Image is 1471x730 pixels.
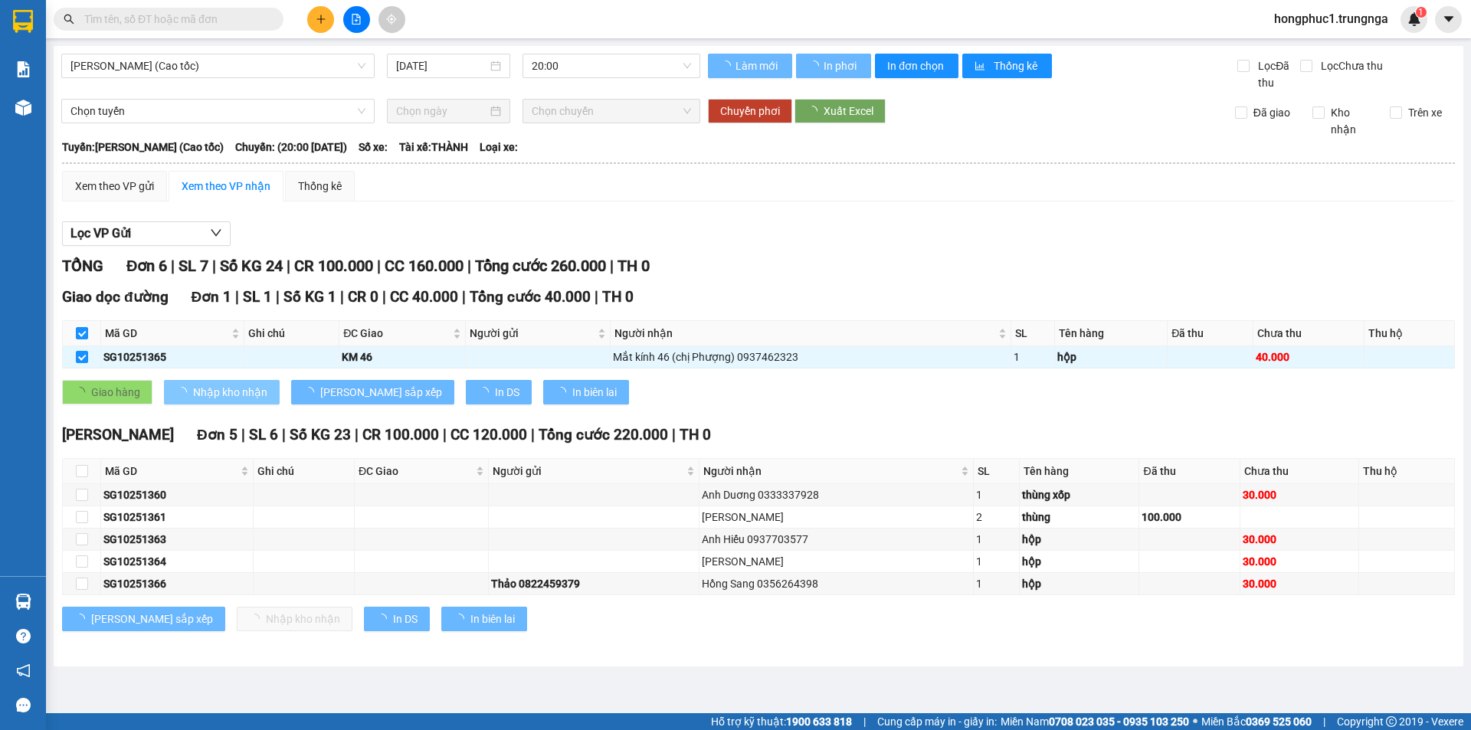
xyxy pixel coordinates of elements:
[1020,459,1140,484] th: Tên hàng
[976,553,1017,570] div: 1
[467,257,471,275] span: |
[103,531,251,548] div: SG10251363
[614,325,996,342] span: Người nhận
[237,607,352,631] button: Nhập kho nhận
[1315,57,1385,74] span: Lọc Chưa thu
[441,607,527,631] button: In biên lai
[1243,531,1355,548] div: 30.000
[480,139,518,155] span: Loại xe:
[808,61,821,71] span: loading
[680,426,711,444] span: TH 0
[103,509,251,525] div: SG10251361
[1139,459,1240,484] th: Đã thu
[1435,6,1462,33] button: caret-down
[875,54,958,78] button: In đơn chọn
[399,139,468,155] span: Tài xế: THÀNH
[613,349,1009,365] div: Mắt kính 46 (chị Phượng) 0937462323
[595,288,598,306] span: |
[282,426,286,444] span: |
[1142,509,1237,525] div: 100.000
[796,54,871,78] button: In phơi
[1022,531,1137,548] div: hộp
[351,14,362,25] span: file-add
[824,57,859,74] span: In phơi
[702,486,971,503] div: Anh Duơng 0333337928
[735,57,780,74] span: Làm mới
[702,531,971,548] div: Anh Hiếu 0937703577
[1240,459,1358,484] th: Chưa thu
[103,349,241,365] div: SG10251365
[182,178,270,195] div: Xem theo VP nhận
[532,54,691,77] span: 20:00
[254,459,355,484] th: Ghi chú
[976,486,1017,503] div: 1
[249,426,278,444] span: SL 6
[1359,459,1455,484] th: Thu hộ
[702,575,971,592] div: Hồng Sang 0356264398
[105,463,238,480] span: Mã GD
[176,387,193,398] span: loading
[1168,321,1253,346] th: Đã thu
[316,14,326,25] span: plus
[1256,349,1361,365] div: 40.000
[101,484,254,506] td: SG10251360
[976,509,1017,525] div: 2
[303,387,320,398] span: loading
[105,325,228,342] span: Mã GD
[532,100,691,123] span: Chọn chuyến
[462,288,466,306] span: |
[1014,349,1052,365] div: 1
[103,553,251,570] div: SG10251364
[101,529,254,551] td: SG10251363
[1243,486,1355,503] div: 30.000
[1201,713,1312,730] span: Miền Bắc
[74,614,91,624] span: loading
[210,227,222,239] span: down
[62,257,103,275] span: TỔNG
[396,103,487,119] input: Chọn ngày
[16,698,31,712] span: message
[1022,509,1137,525] div: thùng
[101,551,254,573] td: SG10251364
[287,257,290,275] span: |
[531,426,535,444] span: |
[610,257,614,275] span: |
[62,380,152,404] button: Giao hàng
[602,288,634,306] span: TH 0
[1416,7,1427,18] sup: 1
[393,611,418,627] span: In DS
[62,426,174,444] span: [PERSON_NAME]
[126,257,167,275] span: Đơn 6
[1402,104,1448,121] span: Trên xe
[877,713,997,730] span: Cung cấp máy in - giấy in:
[343,6,370,33] button: file-add
[863,713,866,730] span: |
[355,426,359,444] span: |
[994,57,1040,74] span: Thống kê
[1022,553,1137,570] div: hộp
[1057,349,1165,365] div: hộp
[359,463,473,480] span: ĐC Giao
[470,325,595,342] span: Người gửi
[75,178,154,195] div: Xem theo VP gửi
[15,100,31,116] img: warehouse-icon
[396,57,487,74] input: 14/10/2025
[359,139,388,155] span: Số xe:
[103,575,251,592] div: SG10251366
[1055,321,1168,346] th: Tên hàng
[342,349,462,365] div: KM 46
[555,387,572,398] span: loading
[376,614,393,624] span: loading
[385,257,464,275] span: CC 160.000
[466,380,532,404] button: In DS
[491,575,696,592] div: Thảo 0822459379
[962,54,1052,78] button: bar-chartThống kê
[572,384,617,401] span: In biên lai
[1365,321,1455,346] th: Thu hộ
[348,288,378,306] span: CR 0
[377,257,381,275] span: |
[364,607,430,631] button: In DS
[91,611,213,627] span: [PERSON_NAME] sắp xếp
[15,61,31,77] img: solution-icon
[1407,12,1421,26] img: icon-new-feature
